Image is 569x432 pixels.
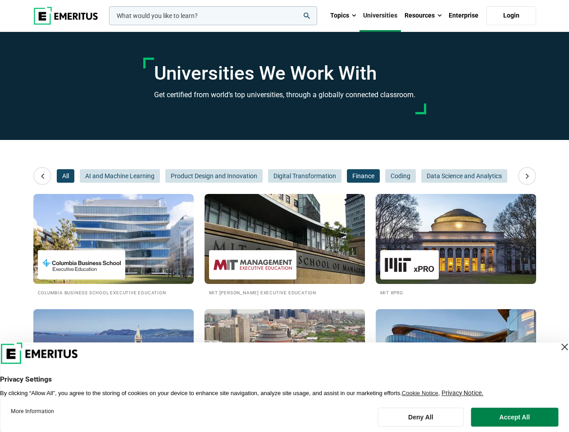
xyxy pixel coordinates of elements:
[205,309,365,411] a: Universities We Work With Wharton Executive Education [PERSON_NAME] Executive Education
[385,255,434,275] img: MIT xPRO
[80,169,160,183] button: AI and Machine Learning
[214,255,292,275] img: MIT Sloan Executive Education
[42,255,121,275] img: Columbia Business School Executive Education
[154,89,415,101] h3: Get certified from world’s top universities, through a globally connected classroom.
[385,169,416,183] button: Coding
[376,194,536,284] img: Universities We Work With
[154,62,415,85] h1: Universities We Work With
[165,169,263,183] button: Product Design and Innovation
[268,169,341,183] button: Digital Transformation
[33,194,194,284] img: Universities We Work With
[109,6,317,25] input: woocommerce-product-search-field-0
[205,194,365,284] img: Universities We Work With
[347,169,380,183] button: Finance
[33,309,194,411] a: Universities We Work With Berkeley Executive Education Berkeley Executive Education
[376,309,536,411] a: Universities We Work With Kellogg Executive Education [PERSON_NAME] Executive Education
[376,309,536,399] img: Universities We Work With
[421,169,507,183] button: Data Science and Analytics
[57,169,74,183] button: All
[33,309,194,399] img: Universities We Work With
[38,288,189,296] h2: Columbia Business School Executive Education
[205,194,365,296] a: Universities We Work With MIT Sloan Executive Education MIT [PERSON_NAME] Executive Education
[205,309,365,399] img: Universities We Work With
[376,194,536,296] a: Universities We Work With MIT xPRO MIT xPRO
[487,6,536,25] a: Login
[209,288,360,296] h2: MIT [PERSON_NAME] Executive Education
[33,194,194,296] a: Universities We Work With Columbia Business School Executive Education Columbia Business School E...
[380,288,532,296] h2: MIT xPRO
